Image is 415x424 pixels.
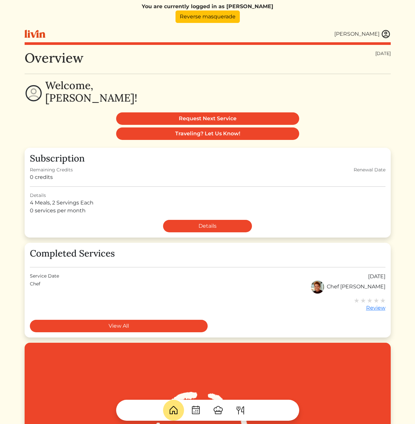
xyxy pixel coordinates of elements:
img: 5a21b482cd3af3d9a04b3ee68c617dfc [311,280,324,294]
img: ChefHat-a374fb509e4f37eb0702ca99f5f64f3b6956810f32a249b33092029f8484b388.svg [213,405,223,415]
div: Renewal Date [354,166,385,173]
img: livin-logo-a0d97d1a881af30f6274990eb6222085a2533c92bbd1e4f22c21b4f0d0e3210c.svg [25,30,45,38]
img: ForkKnife-55491504ffdb50bab0c1e09e7649658475375261d09fd45db06cec23bce548bf.svg [235,405,246,415]
h3: Completed Services [30,248,385,259]
div: [PERSON_NAME] [334,30,380,38]
h1: Overview [25,50,83,66]
a: Reverse masquerade [176,10,240,23]
img: user_account-e6e16d2ec92f44fc35f99ef0dc9cddf60790bfa021a6ecb1c896eb5d2907b31c.svg [381,29,391,39]
a: Request Next Service [116,112,299,125]
div: Service Date [30,273,59,280]
a: Traveling? Let Us Know! [116,127,299,140]
img: gray_star-a9743cfc725de93cdbfd37d9aa5936eef818df36360e3832adb92d34c2242183.svg [374,298,379,303]
div: Review [354,304,385,312]
a: Review [354,296,385,312]
div: 4 Meals, 2 Servings Each [30,199,385,207]
h2: Welcome, [PERSON_NAME]! [45,79,137,105]
img: profile-circle-6dcd711754eaac681cb4e5fa6e5947ecf152da99a3a386d1f417117c42b37ef2.svg [25,84,43,102]
img: gray_star-a9743cfc725de93cdbfd37d9aa5936eef818df36360e3832adb92d34c2242183.svg [361,298,366,303]
div: 0 services per month [30,207,385,215]
img: CalendarDots-5bcf9d9080389f2a281d69619e1c85352834be518fbc73d9501aef674afc0d57.svg [191,405,201,415]
img: gray_star-a9743cfc725de93cdbfd37d9aa5936eef818df36360e3832adb92d34c2242183.svg [354,298,359,303]
div: Chef [PERSON_NAME] [311,280,385,294]
div: [DATE] [368,273,385,280]
img: gray_star-a9743cfc725de93cdbfd37d9aa5936eef818df36360e3832adb92d34c2242183.svg [367,298,372,303]
a: Details [163,220,252,232]
div: Details [30,192,385,199]
div: Chef [30,280,40,294]
div: 0 credits [30,173,73,181]
h3: Subscription [30,153,385,164]
a: View All [30,320,208,332]
img: gray_star-a9743cfc725de93cdbfd37d9aa5936eef818df36360e3832adb92d34c2242183.svg [380,298,385,303]
div: Remaining Credits [30,166,73,173]
img: House-9bf13187bcbb5817f509fe5e7408150f90897510c4275e13d0d5fca38e0b5951.svg [168,405,179,415]
div: [DATE] [375,50,391,57]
